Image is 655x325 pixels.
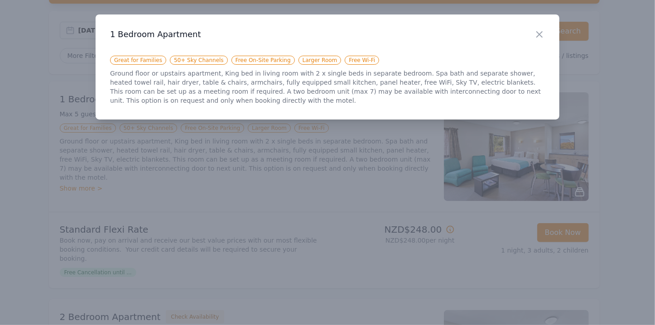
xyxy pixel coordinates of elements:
span: Great for Families [110,56,166,65]
span: Free Wi-Fi [345,56,379,65]
h3: 1 Bedroom Apartment [110,29,545,40]
span: Free On-Site Parking [231,56,295,65]
p: Ground floor or upstairs apartment, King bed in living room with 2 x single beds in separate bedr... [110,69,545,105]
span: Larger Room [299,56,342,65]
span: 50+ Sky Channels [170,56,228,65]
